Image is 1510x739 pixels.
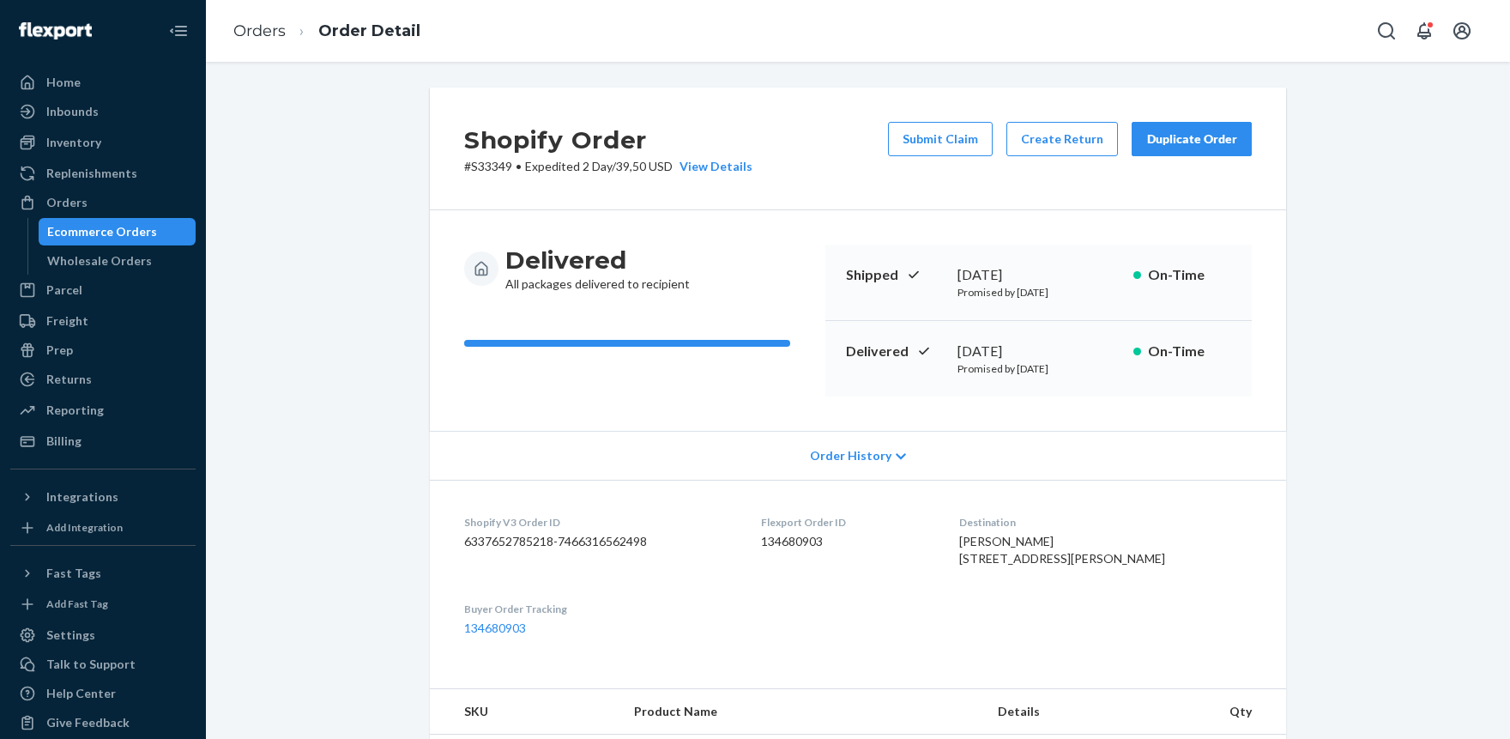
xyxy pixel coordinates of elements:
[46,194,88,211] div: Orders
[1407,14,1441,48] button: Open notifications
[10,594,196,615] a: Add Fast Tag
[10,129,196,156] a: Inventory
[46,714,130,731] div: Give Feedback
[525,159,612,173] span: Expedited 2 Day
[464,515,734,530] dt: Shopify V3 Order ID
[430,689,620,735] th: SKU
[46,103,99,120] div: Inbounds
[1146,130,1237,148] div: Duplicate Order
[46,488,118,506] div: Integrations
[10,276,196,304] a: Parcel
[47,223,157,240] div: Ecommerce Orders
[10,560,196,587] button: Fast Tags
[10,483,196,511] button: Integrations
[1132,122,1252,156] button: Duplicate Order
[464,621,526,635] a: 134680903
[957,361,1120,376] p: Promised by [DATE]
[46,165,137,182] div: Replenishments
[46,627,95,644] div: Settings
[846,342,944,361] p: Delivered
[505,245,690,293] div: All packages delivered to recipient
[464,533,734,550] dd: 6337652785218-7466316562498
[39,218,196,245] a: Ecommerce Orders
[1400,688,1493,730] iframe: Apre un widget che permette di chattare con uno dei nostri agenti
[464,122,752,158] h2: Shopify Order
[10,69,196,96] a: Home
[957,285,1120,300] p: Promised by [DATE]
[161,14,196,48] button: Close Navigation
[46,597,108,611] div: Add Fast Tag
[39,247,196,275] a: Wholesale Orders
[46,433,82,450] div: Billing
[47,252,152,270] div: Wholesale Orders
[46,520,123,535] div: Add Integration
[46,565,101,582] div: Fast Tags
[10,98,196,125] a: Inbounds
[846,265,944,285] p: Shipped
[10,160,196,187] a: Replenishments
[464,602,734,616] dt: Buyer Order Tracking
[957,342,1120,361] div: [DATE]
[1148,342,1231,361] p: On-Time
[1172,689,1286,735] th: Qty
[10,336,196,364] a: Prep
[46,74,81,91] div: Home
[1445,14,1479,48] button: Open account menu
[464,158,752,175] p: # S33349 / 39,50 USD
[46,656,136,673] div: Talk to Support
[957,265,1120,285] div: [DATE]
[220,6,434,57] ol: breadcrumbs
[46,342,73,359] div: Prep
[10,518,196,538] a: Add Integration
[984,689,1173,735] th: Details
[233,21,286,40] a: Orders
[888,122,993,156] button: Submit Claim
[10,427,196,455] a: Billing
[10,397,196,424] a: Reporting
[516,159,522,173] span: •
[1369,14,1404,48] button: Open Search Box
[46,312,88,330] div: Freight
[1148,265,1231,285] p: On-Time
[10,621,196,649] a: Settings
[10,709,196,736] button: Give Feedback
[10,680,196,707] a: Help Center
[46,402,104,419] div: Reporting
[318,21,420,40] a: Order Detail
[1006,122,1118,156] button: Create Return
[810,447,891,464] span: Order History
[505,245,690,276] h3: Delivered
[10,366,196,393] a: Returns
[46,685,116,702] div: Help Center
[19,22,92,39] img: Flexport logo
[46,371,92,388] div: Returns
[10,307,196,335] a: Freight
[46,134,101,151] div: Inventory
[10,651,196,678] button: Talk to Support
[959,515,1252,530] dt: Destination
[46,282,82,299] div: Parcel
[761,515,933,530] dt: Flexport Order ID
[620,689,984,735] th: Product Name
[10,189,196,216] a: Orders
[959,534,1165,566] span: [PERSON_NAME] [STREET_ADDRESS][PERSON_NAME]
[761,533,933,550] dd: 134680903
[673,158,752,175] button: View Details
